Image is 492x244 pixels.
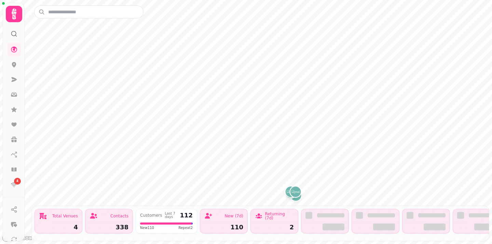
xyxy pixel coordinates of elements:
[265,212,294,220] div: Returning (7d)
[285,186,296,197] button: WEMBLEY PARK
[178,225,193,230] span: Repeat 2
[290,186,301,197] button: WESTFIELD STRATFORD
[285,186,296,199] div: Map marker
[285,187,296,198] button: EALING BROADWAY
[224,214,243,218] div: New (7d)
[180,212,193,218] div: 112
[7,178,21,191] a: 4
[140,213,162,217] div: Customers
[290,186,301,199] div: Map marker
[16,179,18,184] span: 4
[140,225,154,230] span: New 110
[90,224,128,230] div: 338
[39,224,78,230] div: 4
[2,234,32,242] a: Mapbox logo
[110,214,128,218] div: Contacts
[285,187,296,200] div: Map marker
[204,224,243,230] div: 110
[165,212,177,219] div: Last 7 days
[255,224,294,230] div: 2
[52,214,78,218] div: Total Venues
